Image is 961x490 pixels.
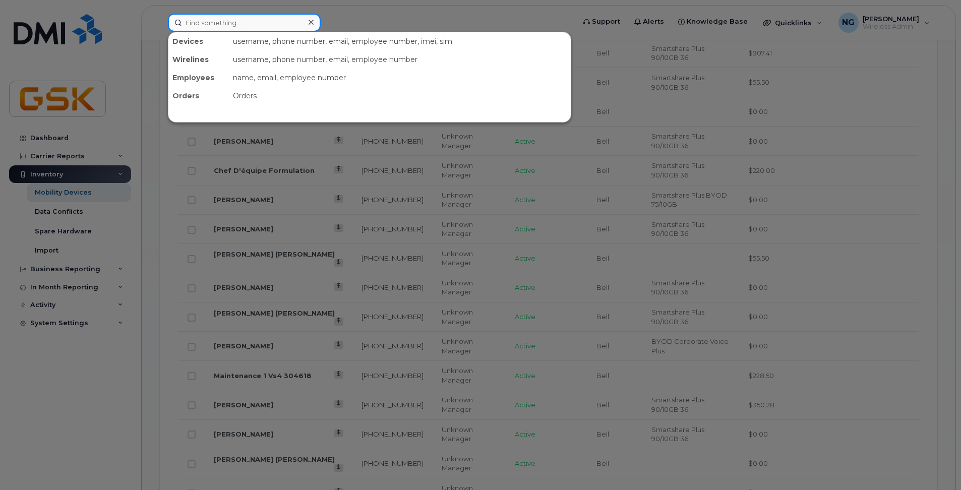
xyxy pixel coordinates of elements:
[229,50,571,69] div: username, phone number, email, employee number
[229,69,571,87] div: name, email, employee number
[229,32,571,50] div: username, phone number, email, employee number, imei, sim
[168,32,229,50] div: Devices
[168,50,229,69] div: Wirelines
[168,14,321,32] input: Find something...
[229,87,571,105] div: Orders
[168,69,229,87] div: Employees
[168,87,229,105] div: Orders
